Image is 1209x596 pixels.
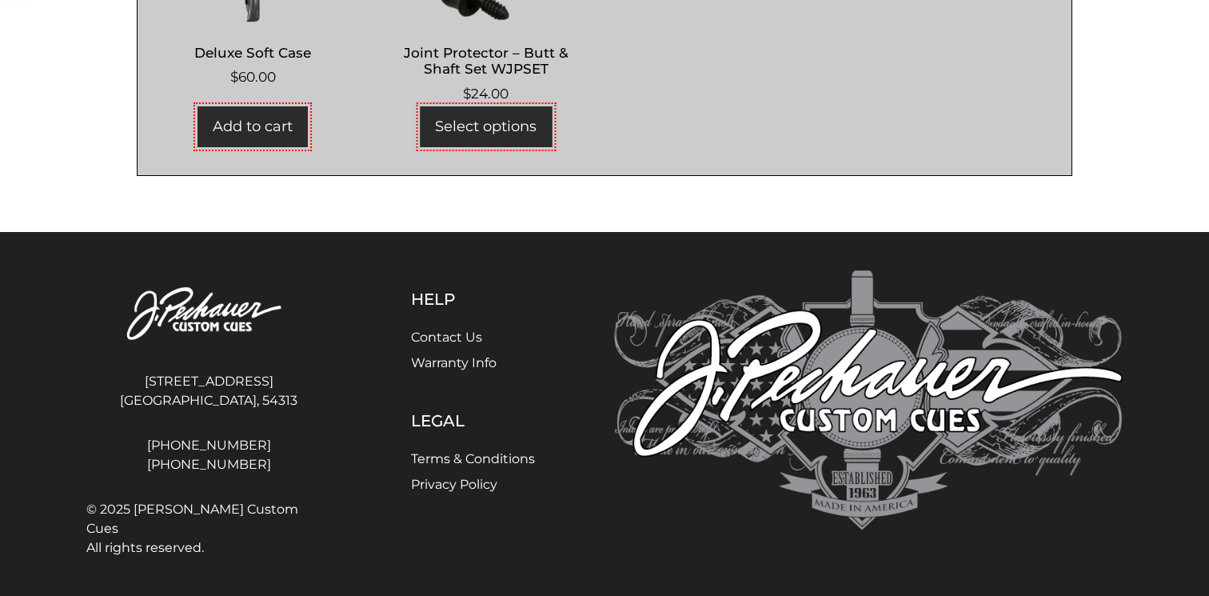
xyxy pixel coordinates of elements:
a: Privacy Policy [411,477,497,492]
a: Warranty Info [411,355,497,370]
span: © 2025 [PERSON_NAME] Custom Cues All rights reserved. [86,500,331,558]
img: Pechauer Custom Cues [614,270,1123,530]
h2: Joint Protector – Butt & Shaft Set WJPSET [387,38,586,84]
a: Contact Us [411,330,482,345]
img: Pechauer Custom Cues [86,270,331,359]
a: Terms & Conditions [411,451,535,466]
span: $ [230,69,238,85]
a: Select options for “Joint Protector - Butt & Shaft Set WJPSET” [420,106,552,147]
bdi: 24.00 [463,86,509,102]
h5: Legal [411,411,535,430]
bdi: 60.00 [230,69,276,85]
a: [PHONE_NUMBER] [86,455,331,474]
a: Add to cart: “Deluxe Soft Case” [198,106,308,147]
a: [PHONE_NUMBER] [86,436,331,455]
h5: Help [411,290,535,309]
h2: Deluxe Soft Case [154,38,353,67]
address: [STREET_ADDRESS] [GEOGRAPHIC_DATA], 54313 [86,366,331,417]
span: $ [463,86,471,102]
